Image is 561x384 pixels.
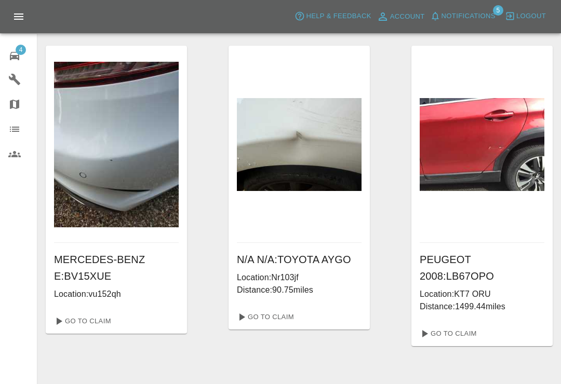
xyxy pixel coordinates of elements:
[237,284,362,296] p: Distance: 90.75 miles
[442,10,496,22] span: Notifications
[420,300,544,313] p: Distance: 1499.44 miles
[54,288,179,300] p: Location: vu152qh
[16,45,26,55] span: 4
[233,309,297,325] a: Go To Claim
[416,325,479,342] a: Go To Claim
[237,271,362,284] p: Location: Nr103jf
[306,10,371,22] span: Help & Feedback
[493,5,503,16] span: 5
[237,251,362,268] h6: N/A N/A : TOYOTA AYGO
[292,8,373,24] button: Help & Feedback
[502,8,549,24] button: Logout
[50,313,114,330] a: Go To Claim
[54,251,179,284] h6: MERCEDES-BENZ E : BV15XUE
[428,8,498,24] button: Notifications
[420,288,544,300] p: Location: KT7 ORU
[420,251,544,284] h6: PEUGEOT 2008 : LB67OPO
[6,4,31,29] button: Open drawer
[516,10,546,22] span: Logout
[390,11,425,23] span: Account
[374,8,428,25] a: Account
